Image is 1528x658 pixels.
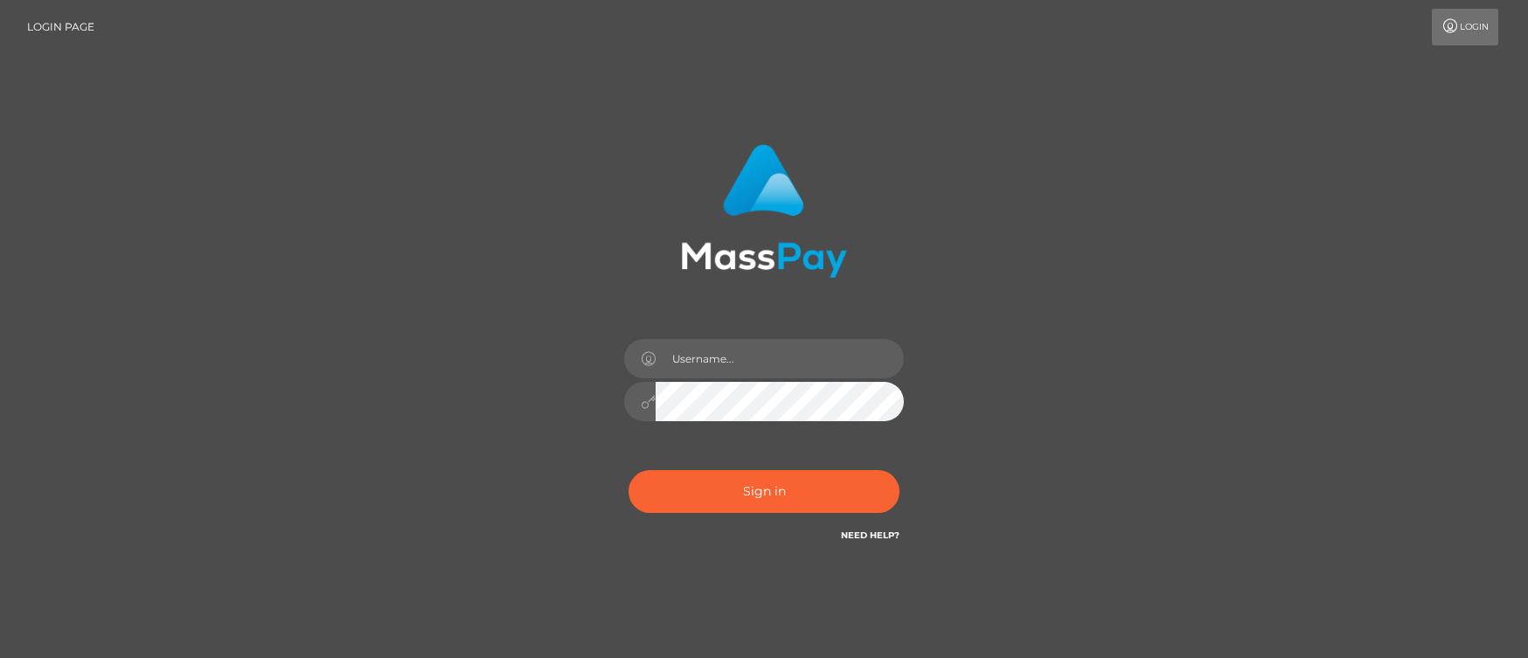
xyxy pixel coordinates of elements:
[656,339,904,378] input: Username...
[1432,9,1498,45] a: Login
[27,9,94,45] a: Login Page
[629,470,899,513] button: Sign in
[841,530,899,541] a: Need Help?
[681,144,847,278] img: MassPay Login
